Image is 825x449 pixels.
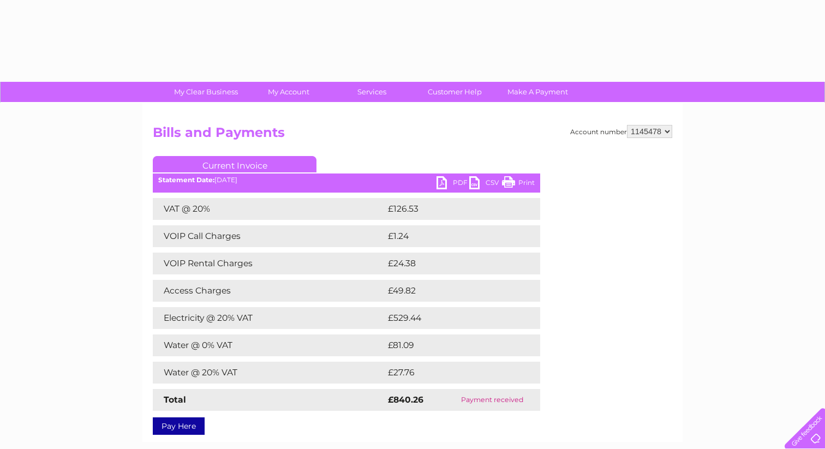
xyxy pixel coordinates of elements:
[153,125,672,146] h2: Bills and Payments
[444,389,540,411] td: Payment received
[493,82,583,102] a: Make A Payment
[158,176,214,184] b: Statement Date:
[153,334,385,356] td: Water @ 0% VAT
[570,125,672,138] div: Account number
[410,82,500,102] a: Customer Help
[469,176,502,192] a: CSV
[153,362,385,384] td: Water @ 20% VAT
[153,253,385,274] td: VOIP Rental Charges
[385,280,518,302] td: £49.82
[164,394,186,405] strong: Total
[385,253,518,274] td: £24.38
[502,176,535,192] a: Print
[153,280,385,302] td: Access Charges
[385,198,520,220] td: £126.53
[153,198,385,220] td: VAT @ 20%
[244,82,334,102] a: My Account
[385,334,517,356] td: £81.09
[385,362,518,384] td: £27.76
[385,225,513,247] td: £1.24
[153,176,540,184] div: [DATE]
[388,394,423,405] strong: £840.26
[327,82,417,102] a: Services
[153,307,385,329] td: Electricity @ 20% VAT
[153,225,385,247] td: VOIP Call Charges
[153,417,205,435] a: Pay Here
[385,307,521,329] td: £529.44
[437,176,469,192] a: PDF
[153,156,316,172] a: Current Invoice
[161,82,251,102] a: My Clear Business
